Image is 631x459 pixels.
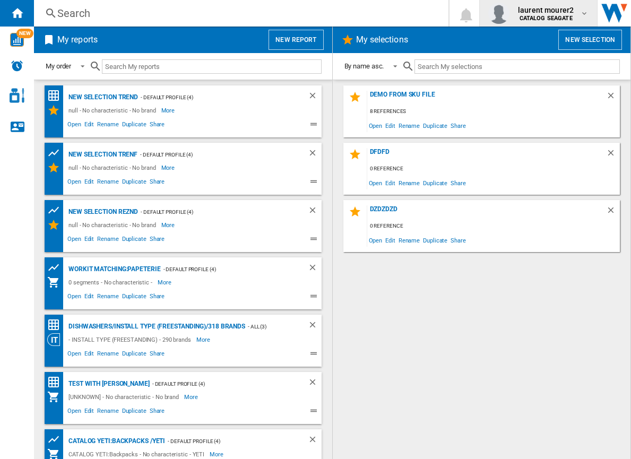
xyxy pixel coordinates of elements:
button: New selection [558,30,622,50]
span: More [158,276,173,289]
div: CATALOG YETI:Backpacks /YETI [66,435,165,448]
span: Edit [83,406,96,419]
span: Edit [83,234,96,247]
div: Delete [308,320,322,333]
div: My Assortment [47,391,66,403]
span: Duplicate [120,177,148,189]
div: Delete [308,263,322,276]
div: dfdfd [367,148,607,162]
div: Price Matrix [47,89,66,102]
div: New selection trenf [66,148,137,161]
span: Edit [83,349,96,361]
div: Delete [606,205,620,220]
span: Rename [397,176,421,190]
img: profile.jpg [488,3,509,24]
div: My order [46,62,71,70]
div: Delete [308,91,322,104]
span: Share [449,233,468,247]
div: Product prices grid [47,204,66,217]
div: Category View [47,333,66,346]
span: Share [449,176,468,190]
span: Duplicate [120,291,148,304]
span: Open [66,234,83,247]
span: Edit [384,176,397,190]
span: Open [367,176,384,190]
div: 0 segments - No characteristic - [66,276,158,289]
span: Rename [96,349,120,361]
span: Duplicate [120,349,148,361]
span: Edit [83,119,96,132]
div: - Default profile (4) [138,205,286,219]
button: New report [269,30,323,50]
div: Delete [308,435,322,448]
div: - Default profile (4) [165,435,286,448]
div: New selection reznd [66,205,138,219]
div: Price Matrix [47,376,66,389]
div: My Assortment [47,276,66,289]
div: Product prices grid [47,261,66,274]
span: Rename [96,406,120,419]
span: Duplicate [120,119,148,132]
div: test with [PERSON_NAME] [66,377,150,391]
div: Delete [308,148,322,161]
div: Workit Matching:Papeterie [66,263,161,276]
div: Delete [606,91,620,105]
span: Edit [384,118,397,133]
span: Open [367,118,384,133]
span: More [161,161,177,174]
span: Rename [96,177,120,189]
div: By name asc. [344,62,384,70]
span: Open [66,406,83,419]
h2: My selections [354,30,410,50]
span: Rename [96,234,120,247]
div: [UNKNOWN] - No characteristic - No brand [66,391,184,403]
span: Edit [83,291,96,304]
span: Rename [397,118,421,133]
div: 0 reference [367,162,620,176]
span: Share [148,177,167,189]
div: New selection trend [66,91,138,104]
img: alerts-logo.svg [11,59,23,72]
span: Edit [384,233,397,247]
img: wise-card.svg [10,33,24,47]
span: Duplicate [120,234,148,247]
span: Share [148,406,167,419]
div: My Selections [47,104,66,117]
span: More [161,104,177,117]
span: Open [66,177,83,189]
span: Share [148,349,167,361]
div: null - No characteristic - No brand [66,161,161,174]
div: Search [57,6,421,21]
input: Search My selections [414,59,620,74]
div: demo from sku file [367,91,607,105]
div: - Default profile (4) [150,377,287,391]
b: CATALOG SEAGATE [520,15,573,22]
div: - ALL (3) [245,320,286,333]
span: Duplicate [120,406,148,419]
span: Share [148,291,167,304]
div: Delete [606,148,620,162]
span: More [196,333,212,346]
span: More [161,219,177,231]
div: dzdzdzd [367,205,607,220]
span: Duplicate [421,118,449,133]
span: Duplicate [421,233,449,247]
span: Share [148,234,167,247]
span: Share [449,118,468,133]
span: Rename [96,119,120,132]
div: null - No characteristic - No brand [66,104,161,117]
div: Dishwashers/INSTALL TYPE (FREESTANDING)/318 brands [66,320,245,333]
input: Search My reports [102,59,321,74]
div: - Default profile (4) [161,263,287,276]
span: More [184,391,200,403]
div: Product prices grid [47,146,66,160]
div: 0 reference [367,220,620,233]
span: Open [66,291,83,304]
img: cosmetic-logo.svg [10,88,24,103]
span: Edit [83,177,96,189]
div: Price Matrix [47,318,66,332]
span: laurent mourer2 [518,5,574,15]
div: Product prices grid [47,433,66,446]
div: null - No characteristic - No brand [66,219,161,231]
div: Delete [308,205,322,219]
